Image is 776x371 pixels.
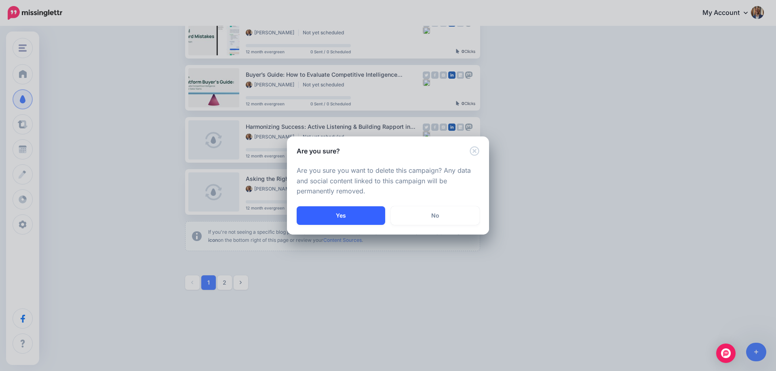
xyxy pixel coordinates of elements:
[297,206,385,225] button: Yes
[470,146,479,156] button: Close
[297,146,340,156] h5: Are you sure?
[391,206,479,225] a: No
[297,166,479,197] p: Are you sure you want to delete this campaign? Any data and social content linked to this campaig...
[716,344,736,363] div: Open Intercom Messenger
